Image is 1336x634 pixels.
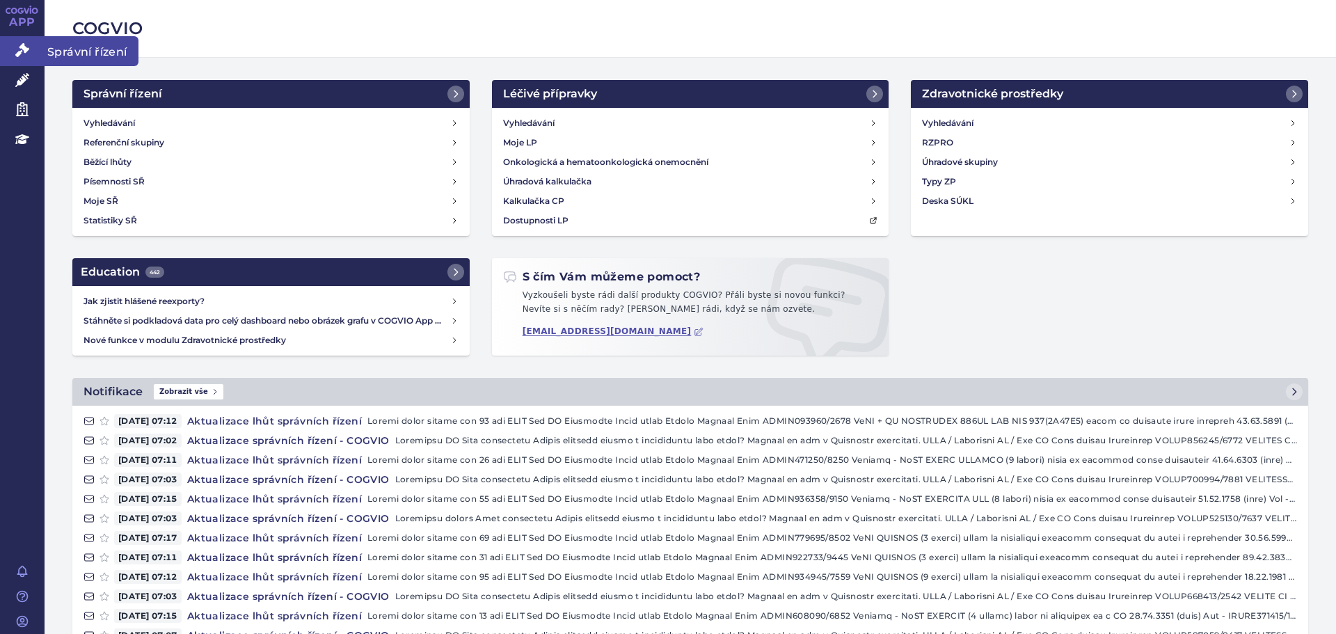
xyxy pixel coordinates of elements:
span: [DATE] 07:15 [114,609,182,623]
h4: Aktualizace správních řízení - COGVIO [182,589,395,603]
h4: Běžící lhůty [83,155,132,169]
span: Správní řízení [45,36,138,65]
h4: Aktualizace lhůt správních řízení [182,453,367,467]
span: [DATE] 07:03 [114,473,182,486]
a: Kalkulačka CP [498,191,884,211]
h4: Moje LP [503,136,537,150]
p: Loremi dolor sitame con 95 adi ELIT Sed DO Eiusmodte Incid utlab Etdolo Magnaal Enim ADMIN934945/... [367,570,1297,584]
h4: Aktualizace lhůt správních řízení [182,414,367,428]
span: [DATE] 07:11 [114,550,182,564]
span: [DATE] 07:15 [114,492,182,506]
h4: Aktualizace lhůt správních řízení [182,550,367,564]
a: Dostupnosti LP [498,211,884,230]
h4: Vyhledávání [83,116,135,130]
h4: Úhradové skupiny [922,155,998,169]
a: Referenční skupiny [78,133,464,152]
p: Vyzkoušeli byste rádi další produkty COGVIO? Přáli byste si novou funkci? Nevíte si s něčím rady?... [503,289,878,322]
p: Loremi dolor sitame con 55 adi ELIT Sed DO Eiusmodte Incid utlab Etdolo Magnaal Enim ADMIN936358/... [367,492,1297,506]
h4: Jak zjistit hlášené reexporty? [83,294,450,308]
h4: Aktualizace lhůt správních řízení [182,570,367,584]
h4: Typy ZP [922,175,956,189]
h2: COGVIO [72,17,1308,40]
a: Education442 [72,258,470,286]
h4: Aktualizace správních řízení - COGVIO [182,434,395,447]
h4: Aktualizace lhůt správních řízení [182,531,367,545]
a: Vyhledávání [916,113,1303,133]
p: Loremi dolor sitame con 13 adi ELIT Sed DO Eiusmodte Incid utlab Etdolo Magnaal Enim ADMIN608090/... [367,609,1297,623]
p: Loremi dolor sitame con 93 adi ELIT Sed DO Eiusmodte Incid utlab Etdolo Magnaal Enim ADMIN093960/... [367,414,1297,428]
span: 442 [145,267,164,278]
a: NotifikaceZobrazit vše [72,378,1308,406]
a: Deska SÚKL [916,191,1303,211]
a: Jak zjistit hlášené reexporty? [78,292,464,311]
h4: Aktualizace lhůt správních řízení [182,492,367,506]
h4: Aktualizace správních řízení - COGVIO [182,512,395,525]
a: Moje LP [498,133,884,152]
h4: Vyhledávání [922,116,973,130]
h4: Písemnosti SŘ [83,175,145,189]
p: Loremipsu DO Sita consectetu Adipis elitsedd eiusmo t incididuntu labo etdol? Magnaal en adm v Qu... [395,473,1297,486]
span: [DATE] 07:17 [114,531,182,545]
p: Loremi dolor sitame con 69 adi ELIT Sed DO Eiusmodte Incid utlab Etdolo Magnaal Enim ADMIN779695/... [367,531,1297,545]
span: [DATE] 07:03 [114,512,182,525]
p: Loremi dolor sitame con 26 adi ELIT Sed DO Eiusmodte Incid utlab Etdolo Magnaal Enim ADMIN471250/... [367,453,1297,467]
h2: Správní řízení [83,86,162,102]
h2: Notifikace [83,383,143,400]
h2: Zdravotnické prostředky [922,86,1063,102]
a: Stáhněte si podkladová data pro celý dashboard nebo obrázek grafu v COGVIO App modulu Analytics [78,311,464,331]
a: Léčivé přípravky [492,80,889,108]
h4: Referenční skupiny [83,136,164,150]
a: Běžící lhůty [78,152,464,172]
h4: RZPRO [922,136,953,150]
a: RZPRO [916,133,1303,152]
h4: Nové funkce v modulu Zdravotnické prostředky [83,333,450,347]
span: [DATE] 07:12 [114,570,182,584]
h4: Dostupnosti LP [503,214,568,228]
span: [DATE] 07:02 [114,434,182,447]
h2: Léčivé přípravky [503,86,597,102]
h2: Education [81,264,164,280]
span: Zobrazit vše [154,384,223,399]
a: Úhradová kalkulačka [498,172,884,191]
span: [DATE] 07:11 [114,453,182,467]
a: Typy ZP [916,172,1303,191]
p: Loremipsu DO Sita consectetu Adipis elitsedd eiusmo t incididuntu labo etdol? Magnaal en adm v Qu... [395,589,1297,603]
a: Vyhledávání [498,113,884,133]
a: Zdravotnické prostředky [911,80,1308,108]
a: Úhradové skupiny [916,152,1303,172]
p: Loremipsu dolors Amet consectetu Adipis elitsedd eiusmo t incididuntu labo etdol? Magnaal en adm ... [395,512,1297,525]
h4: Stáhněte si podkladová data pro celý dashboard nebo obrázek grafu v COGVIO App modulu Analytics [83,314,450,328]
a: Písemnosti SŘ [78,172,464,191]
h4: Vyhledávání [503,116,555,130]
h4: Kalkulačka CP [503,194,564,208]
a: Moje SŘ [78,191,464,211]
a: Vyhledávání [78,113,464,133]
h4: Onkologická a hematoonkologická onemocnění [503,155,708,169]
h4: Deska SÚKL [922,194,973,208]
p: Loremipsu DO Sita consectetu Adipis elitsedd eiusmo t incididuntu labo etdol? Magnaal en adm v Qu... [395,434,1297,447]
span: [DATE] 07:03 [114,589,182,603]
h4: Aktualizace správních řízení - COGVIO [182,473,395,486]
span: [DATE] 07:12 [114,414,182,428]
a: [EMAIL_ADDRESS][DOMAIN_NAME] [523,326,704,337]
h4: Úhradová kalkulačka [503,175,591,189]
a: Onkologická a hematoonkologická onemocnění [498,152,884,172]
h4: Aktualizace lhůt správních řízení [182,609,367,623]
a: Správní řízení [72,80,470,108]
h4: Statistiky SŘ [83,214,137,228]
p: Loremi dolor sitame con 31 adi ELIT Sed DO Eiusmodte Incid utlab Etdolo Magnaal Enim ADMIN922733/... [367,550,1297,564]
h2: S čím Vám můžeme pomoct? [503,269,701,285]
h4: Moje SŘ [83,194,118,208]
a: Nové funkce v modulu Zdravotnické prostředky [78,331,464,350]
a: Statistiky SŘ [78,211,464,230]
